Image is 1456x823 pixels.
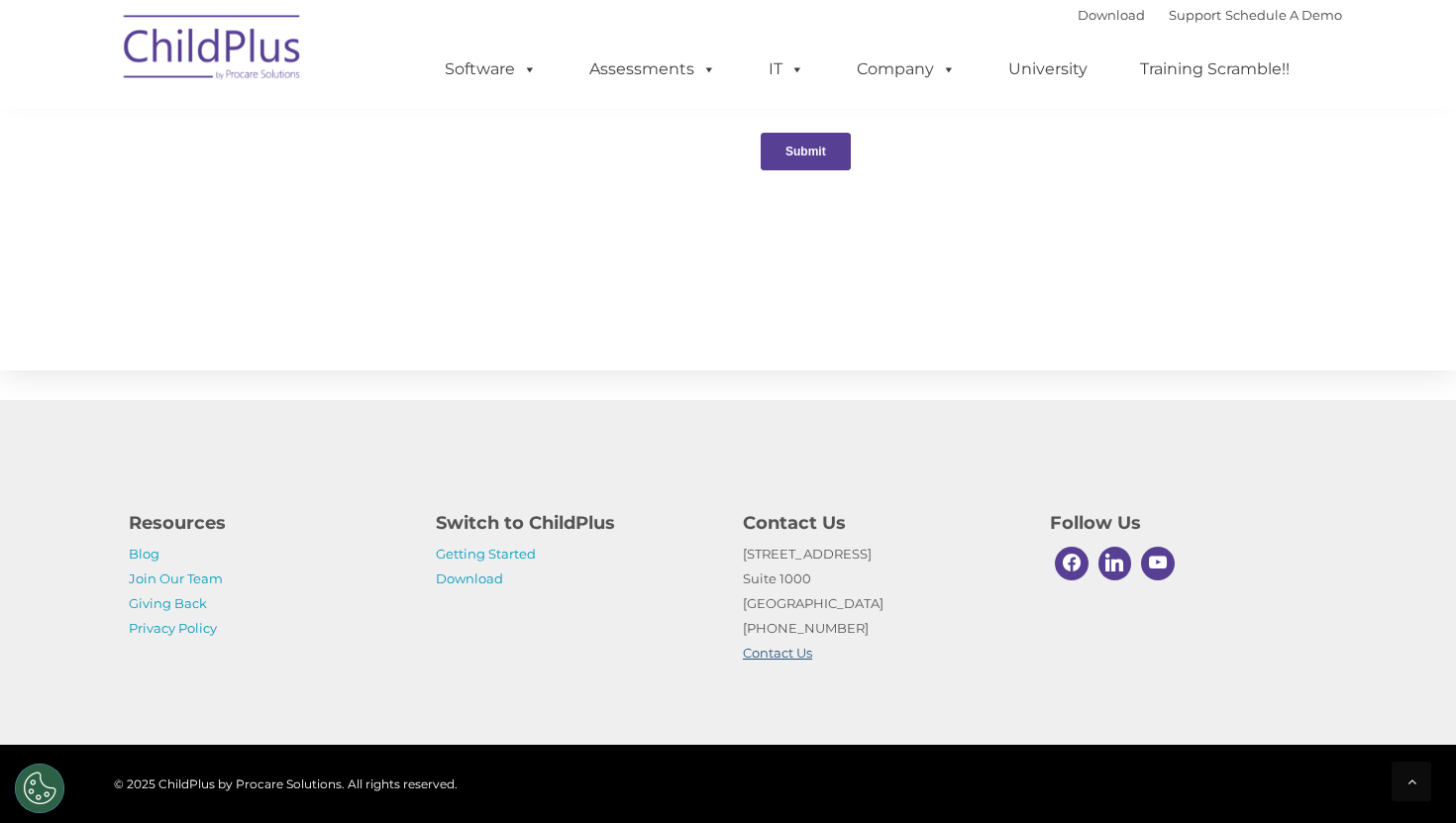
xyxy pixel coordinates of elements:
a: Schedule A Demo [1225,7,1342,23]
a: Linkedin [1093,542,1137,585]
span: Phone number [275,212,360,227]
h4: Follow Us [1050,509,1327,537]
h4: Resources [129,509,406,537]
h4: Contact Us [743,509,1020,537]
a: Facebook [1050,542,1093,585]
a: Assessments [570,50,736,89]
font: | [1078,7,1342,23]
a: Company [837,50,976,89]
a: Contact Us [743,645,812,661]
a: Getting Started [436,546,536,562]
span: © 2025 ChildPlus by Procare Solutions. All rights reserved. [114,776,458,791]
a: Download [436,570,503,586]
p: [STREET_ADDRESS] Suite 1000 [GEOGRAPHIC_DATA] [PHONE_NUMBER] [743,542,1020,666]
a: IT [749,50,824,89]
button: Cookies Settings [15,764,64,813]
a: Privacy Policy [129,620,217,636]
a: Youtube [1136,542,1180,585]
a: Join Our Team [129,570,223,586]
iframe: Chat Widget [1357,728,1456,823]
a: Giving Back [129,595,207,611]
a: Software [425,50,557,89]
a: Training Scramble!! [1120,50,1309,89]
a: Download [1078,7,1145,23]
a: Support [1169,7,1221,23]
a: University [988,50,1107,89]
img: ChildPlus by Procare Solutions [114,1,312,100]
h4: Switch to ChildPlus [436,509,713,537]
a: Blog [129,546,159,562]
span: Last name [275,131,336,146]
